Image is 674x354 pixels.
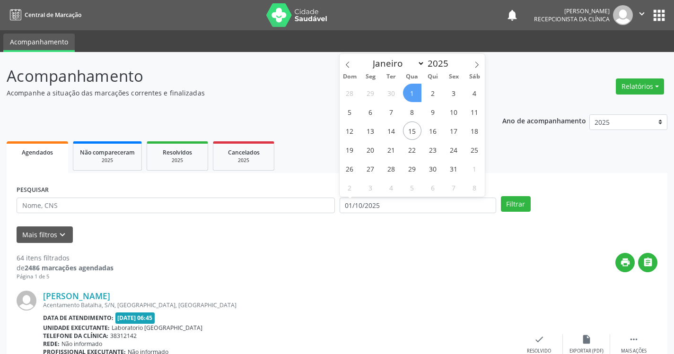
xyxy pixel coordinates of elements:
[620,257,630,268] i: print
[403,121,421,140] span: Outubro 15, 2025
[616,78,664,95] button: Relatórios
[361,140,380,159] span: Outubro 20, 2025
[340,74,360,80] span: Dom
[361,84,380,102] span: Setembro 29, 2025
[80,157,135,164] div: 2025
[424,84,442,102] span: Outubro 2, 2025
[361,103,380,121] span: Outubro 6, 2025
[341,140,359,159] span: Outubro 19, 2025
[403,103,421,121] span: Outubro 8, 2025
[465,178,484,197] span: Novembro 8, 2025
[465,159,484,178] span: Novembro 1, 2025
[361,178,380,197] span: Novembro 3, 2025
[112,324,202,332] span: Laboratorio [GEOGRAPHIC_DATA]
[7,7,81,23] a: Central de Marcação
[445,121,463,140] span: Outubro 17, 2025
[633,5,651,25] button: 
[424,159,442,178] span: Outubro 30, 2025
[382,140,401,159] span: Outubro 21, 2025
[17,253,114,263] div: 64 itens filtrados
[57,230,68,240] i: keyboard_arrow_down
[382,84,401,102] span: Setembro 30, 2025
[651,7,667,24] button: apps
[22,148,53,156] span: Agendados
[534,334,544,345] i: check
[341,121,359,140] span: Outubro 12, 2025
[228,148,260,156] span: Cancelados
[422,74,443,80] span: Qui
[445,159,463,178] span: Outubro 31, 2025
[80,148,135,156] span: Não compareceram
[403,178,421,197] span: Novembro 5, 2025
[581,334,592,345] i: insert_drive_file
[61,340,102,348] span: Não informado
[382,103,401,121] span: Outubro 7, 2025
[25,263,114,272] strong: 2486 marcações agendadas
[360,74,381,80] span: Seg
[402,74,422,80] span: Qua
[110,332,137,340] span: 38312142
[534,7,610,15] div: [PERSON_NAME]
[17,263,114,273] div: de
[43,340,60,348] b: Rede:
[445,103,463,121] span: Outubro 10, 2025
[638,253,657,272] button: 
[3,34,75,52] a: Acompanhamento
[403,159,421,178] span: Outubro 29, 2025
[445,178,463,197] span: Novembro 7, 2025
[643,257,653,268] i: 
[445,140,463,159] span: Outubro 24, 2025
[502,114,586,126] p: Ano de acompanhamento
[340,198,496,214] input: Selecione um intervalo
[443,74,464,80] span: Sex
[154,157,201,164] div: 2025
[341,159,359,178] span: Outubro 26, 2025
[501,196,531,212] button: Filtrar
[341,103,359,121] span: Outubro 5, 2025
[381,74,402,80] span: Ter
[17,273,114,281] div: Página 1 de 5
[7,64,469,88] p: Acompanhamento
[629,334,639,345] i: 
[424,178,442,197] span: Novembro 6, 2025
[341,178,359,197] span: Novembro 2, 2025
[17,183,49,198] label: PESQUISAR
[464,74,485,80] span: Sáb
[382,121,401,140] span: Outubro 14, 2025
[382,159,401,178] span: Outubro 28, 2025
[506,9,519,22] button: notifications
[341,84,359,102] span: Setembro 28, 2025
[465,103,484,121] span: Outubro 11, 2025
[615,253,635,272] button: print
[465,140,484,159] span: Outubro 25, 2025
[534,15,610,23] span: Recepcionista da clínica
[163,148,192,156] span: Resolvidos
[43,314,114,322] b: Data de atendimento:
[424,103,442,121] span: Outubro 9, 2025
[43,332,108,340] b: Telefone da clínica:
[25,11,81,19] span: Central de Marcação
[7,88,469,98] p: Acompanhe a situação das marcações correntes e finalizadas
[17,198,335,214] input: Nome, CNS
[17,226,73,243] button: Mais filtroskeyboard_arrow_down
[43,291,110,301] a: [PERSON_NAME]
[220,157,267,164] div: 2025
[17,291,36,311] img: img
[637,9,647,19] i: 
[43,301,516,309] div: Acentamento Batalha, S/N, [GEOGRAPHIC_DATA], [GEOGRAPHIC_DATA]
[424,121,442,140] span: Outubro 16, 2025
[465,121,484,140] span: Outubro 18, 2025
[382,178,401,197] span: Novembro 4, 2025
[403,140,421,159] span: Outubro 22, 2025
[424,140,442,159] span: Outubro 23, 2025
[613,5,633,25] img: img
[403,84,421,102] span: Outubro 1, 2025
[425,57,456,69] input: Year
[445,84,463,102] span: Outubro 3, 2025
[361,121,380,140] span: Outubro 13, 2025
[465,84,484,102] span: Outubro 4, 2025
[43,324,110,332] b: Unidade executante:
[115,312,155,323] span: [DATE] 06:45
[361,159,380,178] span: Outubro 27, 2025
[368,57,425,70] select: Month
